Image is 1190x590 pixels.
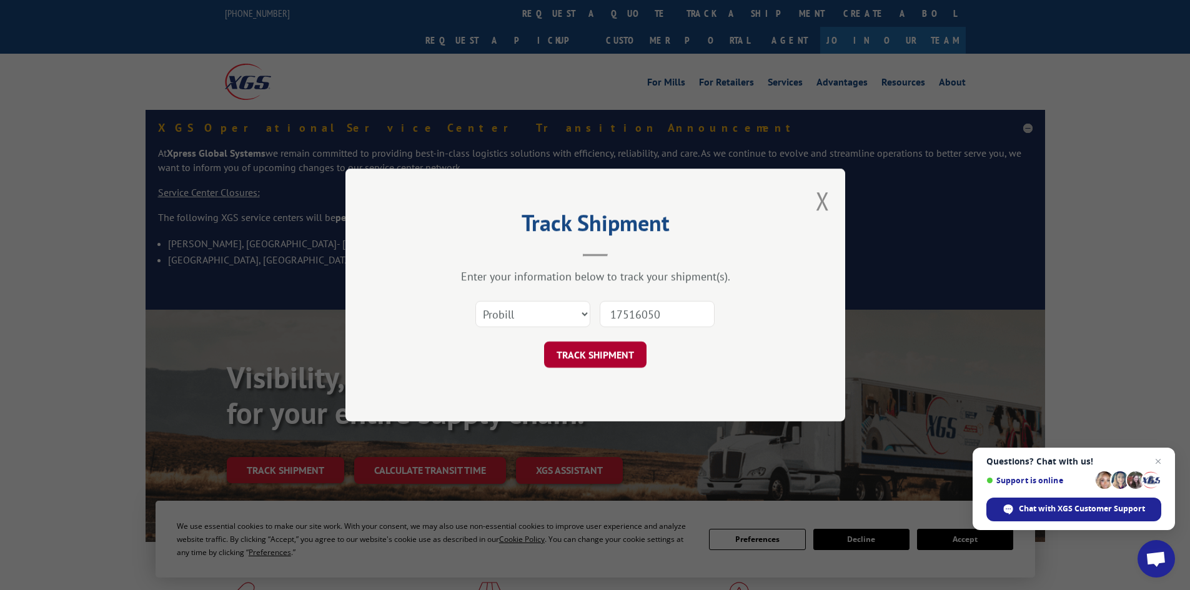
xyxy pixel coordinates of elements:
[986,456,1161,466] span: Questions? Chat with us!
[408,214,783,238] h2: Track Shipment
[600,301,715,327] input: Number(s)
[986,476,1091,485] span: Support is online
[986,498,1161,521] span: Chat with XGS Customer Support
[1138,540,1175,578] a: Open chat
[408,269,783,283] div: Enter your information below to track your shipment(s).
[544,342,647,368] button: TRACK SHIPMENT
[816,184,830,217] button: Close modal
[1019,503,1145,514] span: Chat with XGS Customer Support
